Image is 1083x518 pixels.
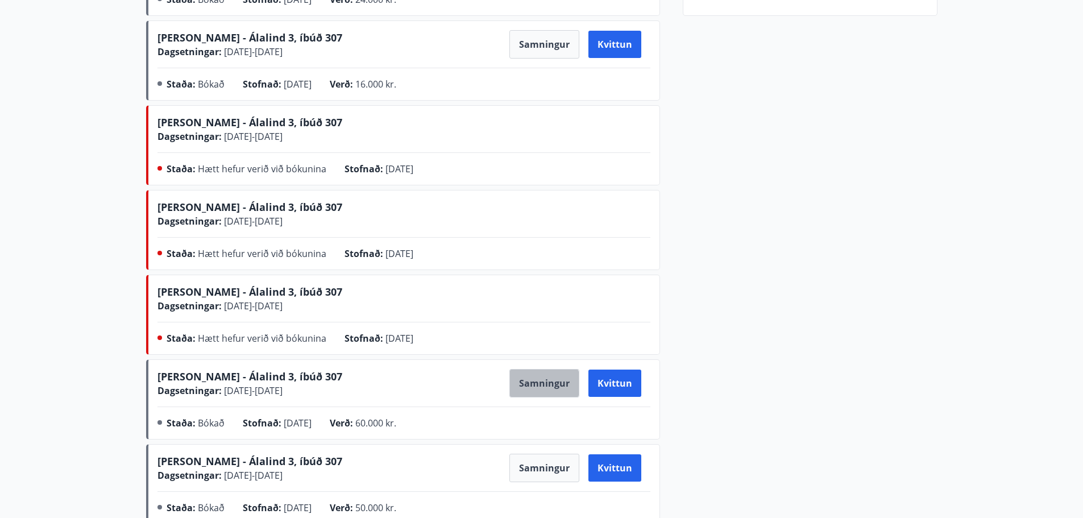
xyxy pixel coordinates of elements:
[157,370,342,383] span: [PERSON_NAME] - Álalind 3, íbúð 307
[167,332,196,345] span: Staða :
[588,370,641,397] button: Kvittun
[157,384,222,397] span: Dagsetningar :
[284,502,312,514] span: [DATE]
[222,130,283,143] span: [DATE] - [DATE]
[509,30,579,59] button: Samningur
[588,31,641,58] button: Kvittun
[157,300,222,312] span: Dagsetningar :
[355,502,396,514] span: 50.000 kr.
[198,78,225,90] span: Bókað
[588,454,641,482] button: Kvittun
[198,417,225,429] span: Bókað
[222,300,283,312] span: [DATE] - [DATE]
[330,78,353,90] span: Verð :
[345,332,383,345] span: Stofnað :
[198,502,225,514] span: Bókað
[157,115,342,129] span: [PERSON_NAME] - Álalind 3, íbúð 307
[198,163,326,175] span: Hætt hefur verið við bókunina
[243,502,281,514] span: Stofnað :
[157,31,342,44] span: [PERSON_NAME] - Álalind 3, íbúð 307
[355,78,396,90] span: 16.000 kr.
[284,417,312,429] span: [DATE]
[157,45,222,58] span: Dagsetningar :
[222,469,283,482] span: [DATE] - [DATE]
[330,417,353,429] span: Verð :
[355,417,396,429] span: 60.000 kr.
[509,369,579,397] button: Samningur
[157,200,342,214] span: [PERSON_NAME] - Álalind 3, íbúð 307
[167,502,196,514] span: Staða :
[157,454,342,468] span: [PERSON_NAME] - Álalind 3, íbúð 307
[198,332,326,345] span: Hætt hefur verið við bókunina
[222,45,283,58] span: [DATE] - [DATE]
[167,163,196,175] span: Staða :
[330,502,353,514] span: Verð :
[385,247,413,260] span: [DATE]
[198,247,326,260] span: Hætt hefur verið við bókunina
[509,454,579,482] button: Samningur
[167,417,196,429] span: Staða :
[157,285,342,299] span: [PERSON_NAME] - Álalind 3, íbúð 307
[222,384,283,397] span: [DATE] - [DATE]
[167,78,196,90] span: Staða :
[385,163,413,175] span: [DATE]
[222,215,283,227] span: [DATE] - [DATE]
[243,417,281,429] span: Stofnað :
[167,247,196,260] span: Staða :
[243,78,281,90] span: Stofnað :
[284,78,312,90] span: [DATE]
[345,163,383,175] span: Stofnað :
[157,215,222,227] span: Dagsetningar :
[157,469,222,482] span: Dagsetningar :
[385,332,413,345] span: [DATE]
[157,130,222,143] span: Dagsetningar :
[345,247,383,260] span: Stofnað :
